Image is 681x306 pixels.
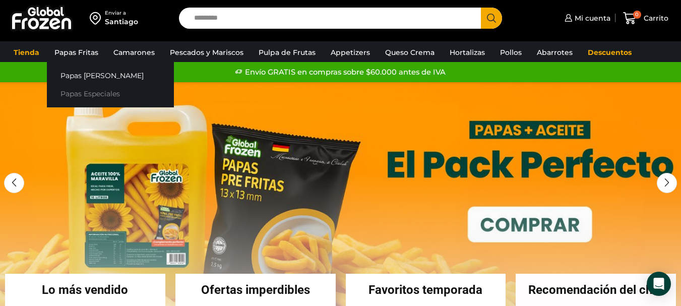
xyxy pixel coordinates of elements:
[495,43,527,62] a: Pollos
[532,43,578,62] a: Abarrotes
[90,10,105,27] img: address-field-icon.svg
[621,7,671,30] a: 0 Carrito
[346,284,506,296] h2: Favoritos temporada
[647,272,671,296] div: Open Intercom Messenger
[47,66,174,85] a: Papas [PERSON_NAME]
[9,43,44,62] a: Tienda
[254,43,321,62] a: Pulpa de Frutas
[326,43,375,62] a: Appetizers
[562,8,610,28] a: Mi cuenta
[481,8,502,29] button: Search button
[633,11,641,19] span: 0
[572,13,610,23] span: Mi cuenta
[165,43,249,62] a: Pescados y Mariscos
[4,173,24,193] div: Previous slide
[445,43,490,62] a: Hortalizas
[175,284,336,296] h2: Ofertas imperdibles
[641,13,668,23] span: Carrito
[516,284,676,296] h2: Recomendación del chef
[657,173,677,193] div: Next slide
[380,43,440,62] a: Queso Crema
[5,284,165,296] h2: Lo más vendido
[583,43,637,62] a: Descuentos
[49,43,103,62] a: Papas Fritas
[47,85,174,103] a: Papas Especiales
[105,17,138,27] div: Santiago
[105,10,138,17] div: Enviar a
[108,43,160,62] a: Camarones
